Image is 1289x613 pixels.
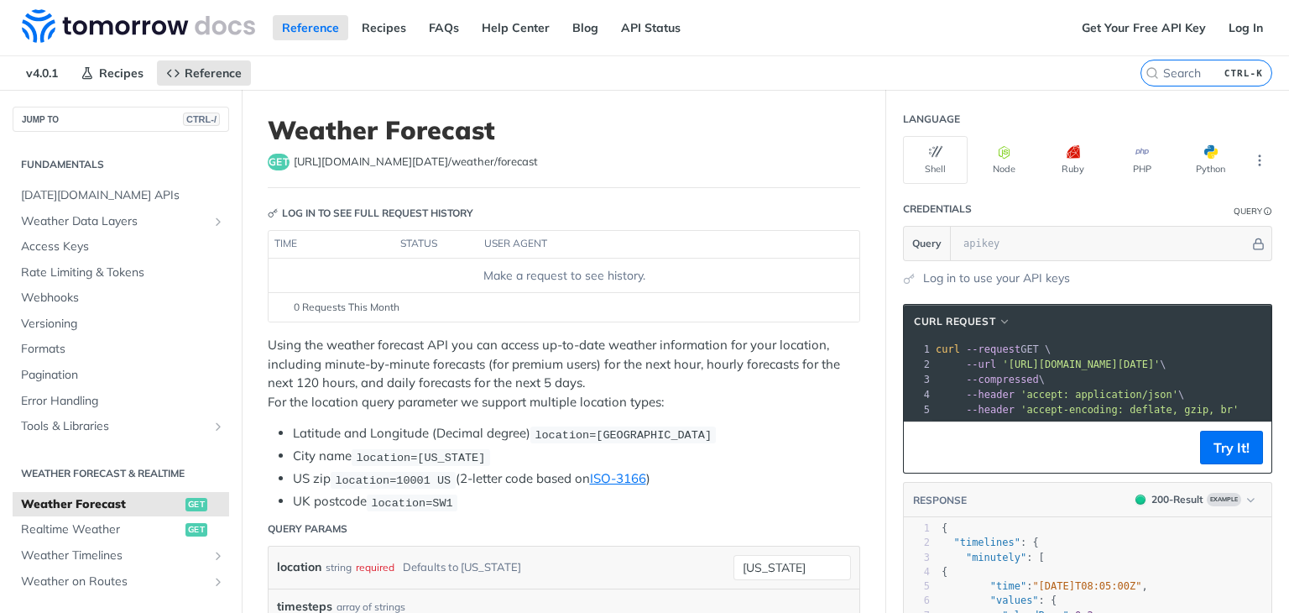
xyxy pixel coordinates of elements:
[268,208,278,218] svg: Key
[953,537,1020,548] span: "timelines"
[13,517,229,542] a: Realtime Weatherget
[1200,431,1263,464] button: Try It!
[1247,148,1272,173] button: More Languages
[268,115,860,145] h1: Weather Forecast
[21,316,225,333] span: Versioning
[356,451,485,464] span: location=[US_STATE]
[972,136,1036,184] button: Node
[904,565,930,579] div: 4
[13,234,229,259] a: Access Keys
[268,206,473,221] div: Log in to see full request history
[22,9,255,43] img: Tomorrow.io Weather API Docs
[13,543,229,568] a: Weather TimelinesShow subpages for Weather Timelines
[936,389,1184,401] span: \
[335,474,451,486] span: location=10001 US
[942,595,1057,606] span: : {
[21,496,181,513] span: Weather Forecast
[1264,207,1272,216] i: Information
[99,65,144,81] span: Recipes
[185,498,207,511] span: get
[942,537,1039,548] span: : {
[1127,491,1263,508] button: 200200-ResultExample
[1020,389,1178,401] span: 'accept: application/json'
[185,65,242,81] span: Reference
[1252,153,1267,168] svg: More ellipsis
[1207,493,1241,506] span: Example
[966,552,1026,563] span: "minutely"
[21,574,207,590] span: Weather on Routes
[936,343,1051,355] span: GET \
[293,469,860,489] li: US zip (2-letter code based on )
[966,359,996,370] span: --url
[21,238,225,255] span: Access Keys
[1041,136,1105,184] button: Ruby
[13,363,229,388] a: Pagination
[912,435,936,460] button: Copy to clipboard
[903,202,972,217] div: Credentials
[942,522,947,534] span: {
[1234,205,1262,217] div: Query
[13,337,229,362] a: Formats
[904,594,930,608] div: 6
[1145,66,1159,80] svg: Search
[293,424,860,443] li: Latitude and Longitude (Decimal degree)
[966,374,1039,385] span: --compressed
[914,314,995,329] span: cURL Request
[990,595,1039,606] span: "values"
[904,387,932,402] div: 4
[277,555,321,579] label: location
[268,154,290,170] span: get
[13,107,229,132] button: JUMP TOCTRL-/
[268,336,860,411] p: Using the weather forecast API you can access up-to-date weather information for your location, i...
[1020,404,1239,416] span: 'accept-encoding: deflate, gzip, br'
[936,343,960,355] span: curl
[590,470,646,486] a: ISO-3166
[904,342,932,357] div: 1
[21,290,225,306] span: Webhooks
[942,566,947,578] span: {
[394,231,478,258] th: status
[420,15,468,40] a: FAQs
[904,521,930,536] div: 1
[966,343,1020,355] span: --request
[13,569,229,595] a: Weather on RoutesShow subpages for Weather on Routes
[21,548,207,564] span: Weather Timelines
[71,60,153,86] a: Recipes
[21,393,225,410] span: Error Handling
[21,418,207,435] span: Tools & Libraries
[13,414,229,439] a: Tools & LibrariesShow subpages for Tools & Libraries
[908,313,1017,330] button: cURL Request
[211,215,225,228] button: Show subpages for Weather Data Layers
[1072,15,1215,40] a: Get Your Free API Key
[13,312,229,337] a: Versioning
[403,555,521,579] div: Defaults to [US_STATE]
[563,15,608,40] a: Blog
[966,389,1015,401] span: --header
[21,265,225,281] span: Rate Limiting & Tokens
[21,213,207,230] span: Weather Data Layers
[942,552,1045,563] span: : [
[21,521,181,538] span: Realtime Weather
[936,359,1166,370] span: \
[1250,235,1267,252] button: Hide
[1151,492,1203,507] div: 200 - Result
[13,466,229,481] h2: Weather Forecast & realtime
[1219,15,1272,40] a: Log In
[904,357,932,372] div: 2
[903,112,960,127] div: Language
[13,286,229,311] a: Webhooks
[21,367,225,384] span: Pagination
[21,187,225,204] span: [DATE][DOMAIN_NAME] APIs
[13,157,229,172] h2: Fundamentals
[157,60,251,86] a: Reference
[211,420,225,433] button: Show subpages for Tools & Libraries
[904,579,930,594] div: 5
[1220,65,1267,81] kbd: CTRL-K
[13,492,229,517] a: Weather Forecastget
[326,555,352,579] div: string
[904,551,930,565] div: 3
[535,428,712,441] span: location=[GEOGRAPHIC_DATA]
[903,136,968,184] button: Shell
[293,447,860,466] li: City name
[211,575,225,589] button: Show subpages for Weather on Routes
